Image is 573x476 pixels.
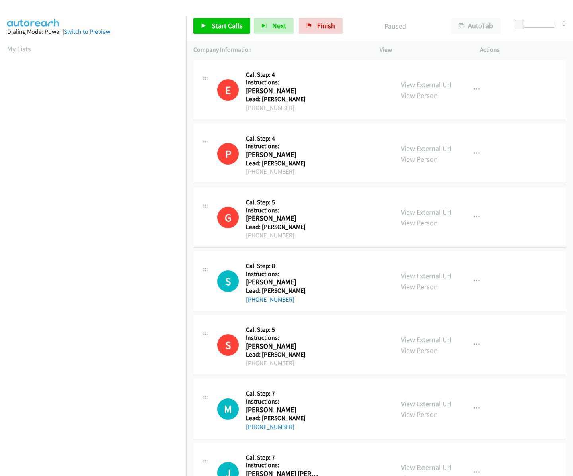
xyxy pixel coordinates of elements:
[401,155,438,164] a: View Person
[246,95,319,103] h5: Lead: [PERSON_NAME]
[451,18,501,34] button: AutoTab
[401,218,438,227] a: View Person
[401,410,438,419] a: View Person
[299,18,343,34] a: Finish
[401,80,452,89] a: View External Url
[246,278,319,287] h2: [PERSON_NAME]
[246,206,319,214] h5: Instructions:
[246,414,319,422] h5: Lead: [PERSON_NAME]
[246,454,319,462] h5: Call Step: 7
[64,28,110,35] a: Switch to Preview
[217,398,239,420] h1: M
[246,390,319,398] h5: Call Step: 7
[217,270,239,292] h1: S
[401,91,438,100] a: View Person
[246,231,319,240] div: [PHONE_NUMBER]
[212,21,243,30] span: Start Calls
[401,282,438,291] a: View Person
[246,358,319,368] div: [PHONE_NUMBER]
[246,398,319,405] h5: Instructions:
[217,143,239,165] h1: P
[246,262,319,270] h5: Call Step: 8
[7,61,186,440] iframe: Dialpad
[246,78,319,86] h5: Instructions:
[7,44,31,53] a: My Lists
[217,79,239,101] h1: E
[401,208,452,217] a: View External Url
[217,207,239,228] h1: G
[246,159,319,167] h5: Lead: [PERSON_NAME]
[246,351,319,358] h5: Lead: [PERSON_NAME]
[217,207,239,228] div: This number is on the do not call list
[246,103,319,113] div: [PHONE_NUMBER]
[401,271,452,280] a: View External Url
[193,45,365,55] p: Company Information
[246,270,319,278] h5: Instructions:
[246,461,319,469] h5: Instructions:
[217,79,239,101] div: This number is on the do not call list
[401,335,452,344] a: View External Url
[246,342,319,351] h2: [PERSON_NAME]
[562,18,566,29] div: 0
[518,22,555,28] div: Delay between calls (in seconds)
[246,135,319,143] h5: Call Step: 4
[217,143,239,165] div: This number is on the do not call list
[380,45,466,55] p: View
[246,405,319,415] h2: [PERSON_NAME]
[217,398,239,420] div: The call is yet to be attempted
[246,198,319,206] h5: Call Step: 5
[317,21,335,30] span: Finish
[246,86,319,96] h2: [PERSON_NAME]
[193,18,250,34] a: Start Calls
[272,21,286,30] span: Next
[246,287,319,295] h5: Lead: [PERSON_NAME]
[217,334,239,356] h1: S
[246,167,319,176] div: [PHONE_NUMBER]
[246,150,319,159] h2: [PERSON_NAME]
[246,296,294,303] a: [PHONE_NUMBER]
[246,71,319,79] h5: Call Step: 4
[480,45,566,55] p: Actions
[217,334,239,356] div: This number is on the do not call list
[246,326,319,334] h5: Call Step: 5
[246,142,319,150] h5: Instructions:
[217,270,239,292] div: The call is yet to be attempted
[246,214,319,223] h2: [PERSON_NAME]
[246,334,319,342] h5: Instructions:
[401,346,438,355] a: View Person
[7,27,179,37] div: Dialing Mode: Power |
[401,463,452,472] a: View External Url
[246,223,319,231] h5: Lead: [PERSON_NAME]
[254,18,294,34] button: Next
[246,423,294,431] a: [PHONE_NUMBER]
[401,144,452,153] a: View External Url
[353,21,437,31] p: Paused
[401,399,452,408] a: View External Url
